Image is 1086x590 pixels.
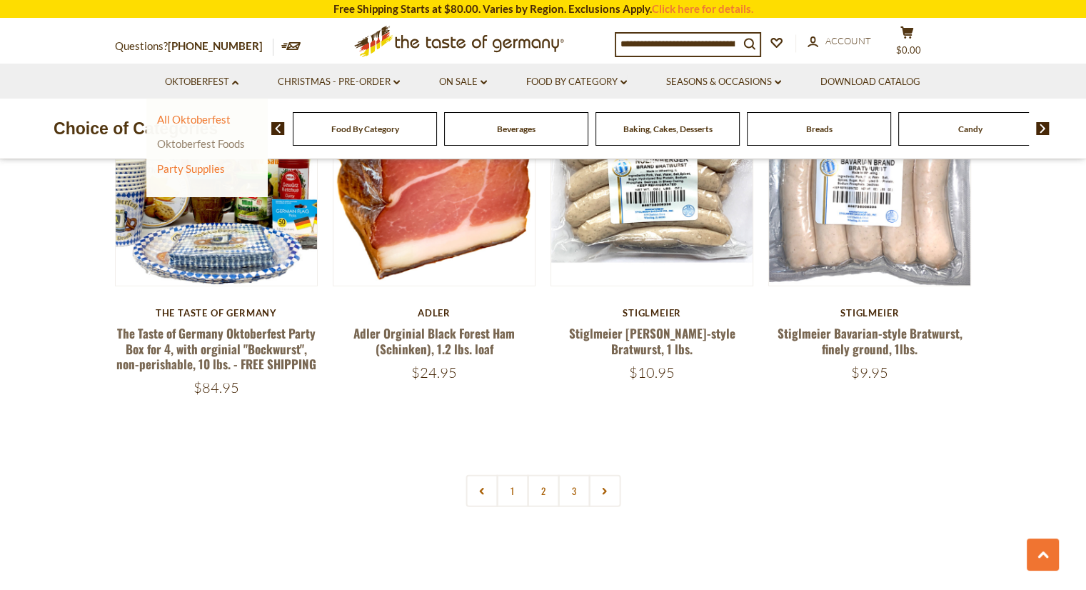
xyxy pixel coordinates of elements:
[115,307,318,319] div: The Taste of Germany
[629,364,675,381] span: $10.95
[333,307,536,319] div: Adler
[278,74,400,90] a: Christmas - PRE-ORDER
[115,37,273,56] p: Questions?
[769,84,971,286] img: Stiglmeier Bavarian-style Bratwurst, finely ground, 1lbs.
[165,74,238,90] a: Oktoberfest
[820,74,920,90] a: Download Catalog
[666,74,781,90] a: Seasons & Occasions
[168,39,263,52] a: [PHONE_NUMBER]
[886,26,929,61] button: $0.00
[439,74,487,90] a: On Sale
[825,35,871,46] span: Account
[569,324,735,357] a: Stiglmeier [PERSON_NAME]-style Bratwurst, 1 lbs.
[808,34,871,49] a: Account
[558,475,590,507] a: 3
[851,364,888,381] span: $9.95
[958,124,982,134] a: Candy
[411,364,457,381] span: $24.95
[333,84,536,286] img: Adler Orginial Black Forest Ham (Schinken), 1.2 lbs. loaf
[331,124,399,134] a: Food By Category
[157,113,231,126] a: All Oktoberfest
[806,124,833,134] a: Breads
[652,2,753,15] a: Click here for details.
[778,324,962,357] a: Stiglmeier Bavarian-style Bratwurst, finely ground, 1lbs.
[157,162,225,175] a: Party Supplies
[551,84,753,286] img: Stiglmeier Nuernberger-style Bratwurst, 1 lbs.
[526,74,627,90] a: Food By Category
[271,122,285,135] img: previous arrow
[116,84,318,286] img: The Taste of Germany Oktoberfest Party Box for 4, with orginial "Bockwurst", non-perishable, 10 l...
[527,475,559,507] a: 2
[896,44,921,56] span: $0.00
[116,324,316,373] a: The Taste of Germany Oktoberfest Party Box for 4, with orginial "Bockwurst", non-perishable, 10 l...
[550,307,754,319] div: Stiglmeier
[768,307,972,319] div: Stiglmeier
[1036,122,1050,135] img: next arrow
[497,124,536,134] a: Beverages
[623,124,713,134] a: Baking, Cakes, Desserts
[193,379,239,396] span: $84.95
[353,324,515,357] a: Adler Orginial Black Forest Ham (Schinken), 1.2 lbs. loaf
[496,475,528,507] a: 1
[157,137,245,150] a: Oktoberfest Foods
